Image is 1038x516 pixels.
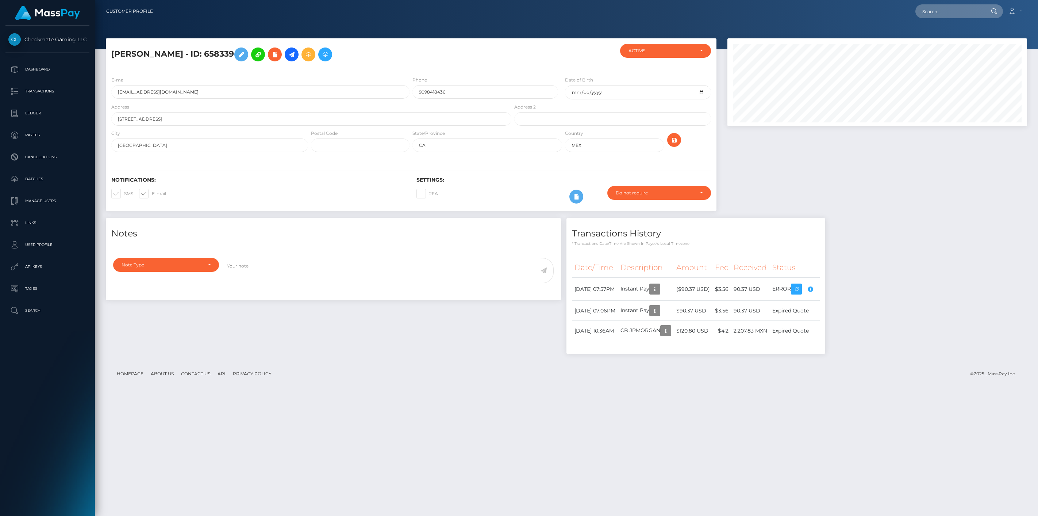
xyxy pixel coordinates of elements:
[111,130,120,137] label: City
[712,301,731,321] td: $3.56
[731,321,770,341] td: 2,207.83 MXN
[412,130,445,137] label: State/Province
[620,44,711,58] button: ACTIVE
[5,126,89,144] a: Payees
[572,301,618,321] td: [DATE] 07:06PM
[712,278,731,301] td: $3.56
[113,258,219,272] button: Note Type
[514,104,536,110] label: Address 2
[5,60,89,79] a: Dashboard
[674,321,712,341] td: $120.80 USD
[572,321,618,341] td: [DATE] 10:36AM
[5,301,89,320] a: Search
[770,258,820,278] th: Status
[674,278,712,301] td: ($90.37 USD)
[106,4,153,19] a: Customer Profile
[572,278,618,301] td: [DATE] 07:57PM
[674,301,712,321] td: $90.37 USD
[5,104,89,122] a: Ledger
[770,321,820,341] td: Expired Quote
[607,186,711,200] button: Do not require
[8,86,86,97] p: Transactions
[5,280,89,298] a: Taxes
[215,368,228,379] a: API
[111,177,405,183] h6: Notifications:
[970,370,1022,378] div: © 2025 , MassPay Inc.
[8,130,86,141] p: Payees
[8,217,86,228] p: Links
[148,368,177,379] a: About Us
[731,301,770,321] td: 90.37 USD
[416,189,438,198] label: 2FA
[311,130,338,137] label: Postal Code
[5,214,89,232] a: Links
[15,6,80,20] img: MassPay Logo
[572,227,820,240] h4: Transactions History
[565,77,593,83] label: Date of Birth
[412,77,427,83] label: Phone
[114,368,146,379] a: Homepage
[618,278,674,301] td: Instant Pay
[770,301,820,321] td: Expired Quote
[8,196,86,206] p: Manage Users
[5,258,89,276] a: API Keys
[618,258,674,278] th: Description
[5,170,89,188] a: Batches
[770,278,820,301] td: ERROR
[111,227,555,240] h4: Notes
[712,258,731,278] th: Fee
[731,258,770,278] th: Received
[111,104,129,110] label: Address
[618,301,674,321] td: Instant Pay
[8,152,86,163] p: Cancellations
[5,148,89,166] a: Cancellations
[565,130,583,137] label: Country
[8,283,86,294] p: Taxes
[285,48,299,61] a: Initiate Payout
[111,77,126,83] label: E-mail
[915,4,984,18] input: Search...
[122,262,202,268] div: Note Type
[712,321,731,341] td: $4.2
[8,33,21,46] img: Checkmate Gaming LLC
[5,192,89,210] a: Manage Users
[5,36,89,43] span: Checkmate Gaming LLC
[618,321,674,341] td: CB JPMORGAN
[8,108,86,119] p: Ledger
[674,258,712,278] th: Amount
[8,174,86,185] p: Batches
[5,82,89,100] a: Transactions
[731,278,770,301] td: 90.37 USD
[572,258,618,278] th: Date/Time
[111,189,133,198] label: SMS
[178,368,213,379] a: Contact Us
[111,44,507,65] h5: [PERSON_NAME] - ID: 658339
[5,236,89,254] a: User Profile
[8,305,86,316] p: Search
[8,261,86,272] p: API Keys
[572,241,820,246] p: * Transactions date/time are shown in payee's local timezone
[8,239,86,250] p: User Profile
[230,368,274,379] a: Privacy Policy
[616,190,694,196] div: Do not require
[139,189,166,198] label: E-mail
[416,177,711,183] h6: Settings:
[8,64,86,75] p: Dashboard
[628,48,694,54] div: ACTIVE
